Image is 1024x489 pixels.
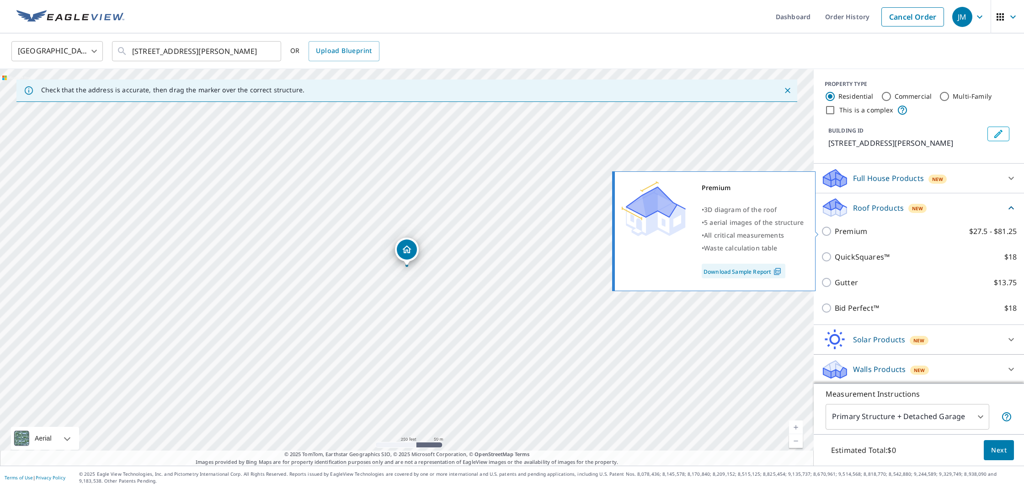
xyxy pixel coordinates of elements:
label: This is a complex [839,106,893,115]
p: Walls Products [853,364,906,375]
p: $13.75 [994,277,1017,288]
label: Commercial [895,92,932,101]
p: Premium [835,226,867,237]
a: Upload Blueprint [309,41,379,61]
p: Gutter [835,277,858,288]
p: Full House Products [853,173,924,184]
div: • [702,242,804,255]
div: Premium [702,181,804,194]
div: • [702,203,804,216]
span: New [914,367,925,374]
p: Measurement Instructions [826,388,1012,399]
label: Multi-Family [953,92,992,101]
a: OpenStreetMap [475,451,513,457]
p: Solar Products [853,334,905,345]
div: Solar ProductsNew [821,329,1017,351]
span: © 2025 TomTom, Earthstar Geographics SIO, © 2025 Microsoft Corporation, © [284,451,530,458]
input: Search by address or latitude-longitude [132,38,262,64]
p: $18 [1004,251,1017,262]
span: Your report will include the primary structure and a detached garage if one exists. [1001,411,1012,422]
img: Premium [622,181,686,236]
div: Full House ProductsNew [821,167,1017,189]
button: Edit building 1 [987,127,1009,141]
span: All critical measurements [704,231,784,239]
span: 5 aerial images of the structure [704,218,804,227]
p: [STREET_ADDRESS][PERSON_NAME] [828,138,984,149]
a: Terms [515,451,530,457]
a: Current Level 17, Zoom In [789,420,803,434]
span: New [913,337,924,344]
p: Bid Perfect™ [835,303,879,314]
span: Next [991,445,1007,456]
div: Aerial [11,427,79,450]
div: Roof ProductsNew [821,197,1017,218]
button: Close [782,85,794,96]
p: Roof Products [853,202,904,213]
p: Estimated Total: $0 [824,440,903,460]
div: [GEOGRAPHIC_DATA] [11,38,103,64]
label: Residential [838,92,874,101]
div: PROPERTY TYPE [825,80,1013,88]
p: © 2025 Eagle View Technologies, Inc. and Pictometry International Corp. All Rights Reserved. Repo... [79,471,1019,484]
span: New [912,205,923,212]
p: $18 [1004,303,1017,314]
div: Dropped pin, building 1, Residential property, 3210 Megan Ct Clio, MI 48420 [395,238,419,266]
p: Check that the address is accurate, then drag the marker over the correct structure. [41,86,304,94]
img: Pdf Icon [771,267,784,276]
span: New [932,175,943,183]
div: Walls ProductsNew [821,358,1017,380]
div: Aerial [32,427,54,450]
a: Cancel Order [881,7,944,27]
div: • [702,216,804,229]
a: Privacy Policy [36,474,65,481]
div: Primary Structure + Detached Garage [826,404,989,430]
a: Current Level 17, Zoom Out [789,434,803,448]
p: BUILDING ID [828,127,864,134]
span: Upload Blueprint [316,45,372,57]
div: OR [290,41,379,61]
span: 3D diagram of the roof [704,205,777,214]
p: | [5,475,65,480]
img: EV Logo [16,10,124,24]
p: $27.5 - $81.25 [969,226,1017,237]
a: Terms of Use [5,474,33,481]
span: Waste calculation table [704,244,777,252]
div: • [702,229,804,242]
a: Download Sample Report [702,264,785,278]
button: Next [984,440,1014,461]
div: JM [952,7,972,27]
p: QuickSquares™ [835,251,890,262]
